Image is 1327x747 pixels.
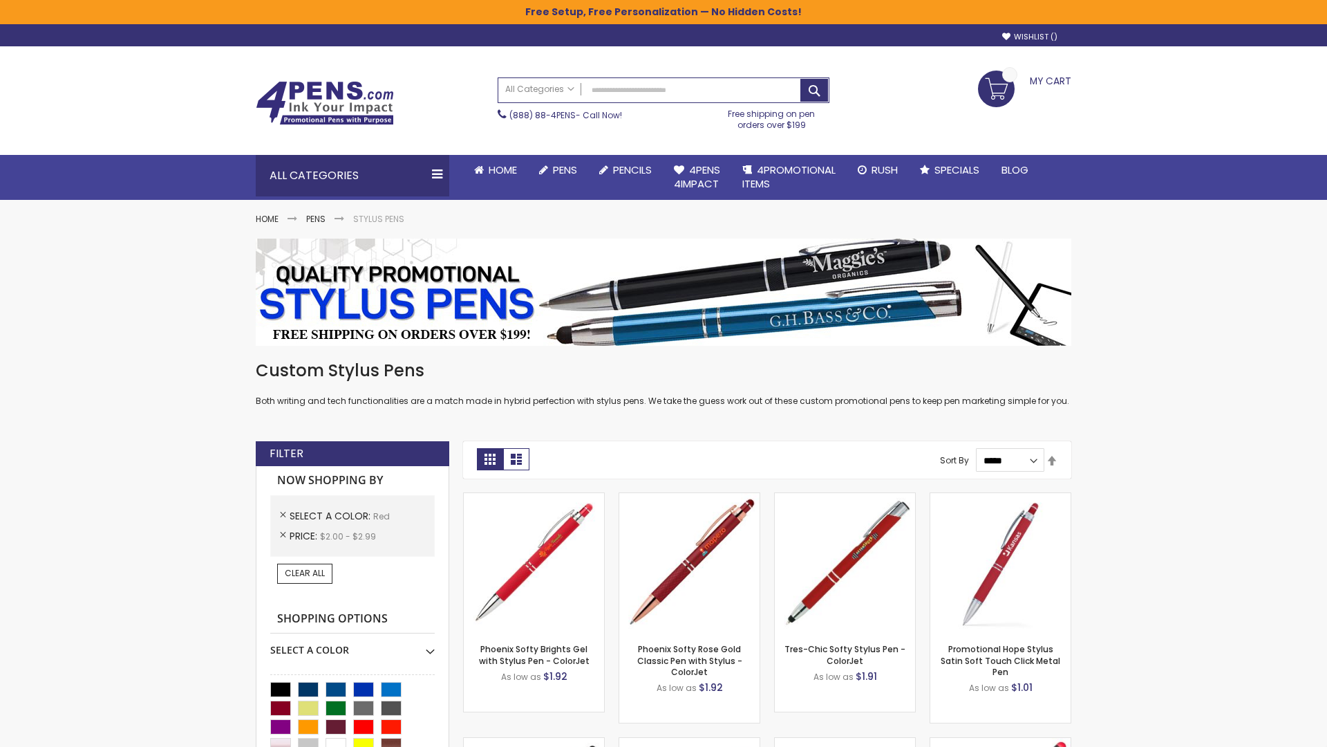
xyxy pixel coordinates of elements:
[775,493,915,634] img: Tres-Chic Softy Stylus Pen - ColorJet-Red
[528,155,588,185] a: Pens
[509,109,622,121] span: - Call Now!
[489,163,517,177] span: Home
[813,671,854,683] span: As low as
[373,510,390,522] span: Red
[270,634,435,657] div: Select A Color
[613,163,652,177] span: Pencils
[306,213,326,225] a: Pens
[941,643,1060,677] a: Promotional Hope Stylus Satin Soft Touch Click Metal Pen
[637,643,742,677] a: Phoenix Softy Rose Gold Classic Pen with Stylus - ColorJet
[663,155,731,200] a: 4Pens4impact
[477,448,503,470] strong: Grid
[256,213,279,225] a: Home
[270,446,303,461] strong: Filter
[505,84,574,95] span: All Categories
[742,163,836,191] span: 4PROMOTIONAL ITEMS
[353,213,404,225] strong: Stylus Pens
[320,531,376,542] span: $2.00 - $2.99
[930,492,1071,504] a: Promotional Hope Stylus Satin Soft Touch Click Metal Pen-Red
[256,360,1071,407] div: Both writing and tech functionalities are a match made in hybrid perfection with stylus pens. We ...
[256,155,449,196] div: All Categories
[509,109,576,121] a: (888) 88-4PENS
[699,681,723,694] span: $1.92
[731,155,847,200] a: 4PROMOTIONALITEMS
[256,360,1071,382] h1: Custom Stylus Pens
[464,493,604,634] img: Phoenix Softy Brights Gel with Stylus Pen - ColorJet-Red
[990,155,1039,185] a: Blog
[619,493,760,634] img: Phoenix Softy Rose Gold Classic Pen with Stylus - ColorJet-Red
[290,529,320,543] span: Price
[674,163,720,191] span: 4Pens 4impact
[872,163,898,177] span: Rush
[256,239,1071,346] img: Stylus Pens
[930,493,1071,634] img: Promotional Hope Stylus Satin Soft Touch Click Metal Pen-Red
[784,643,905,666] a: Tres-Chic Softy Stylus Pen - ColorJet
[909,155,990,185] a: Specials
[1002,32,1057,42] a: Wishlist
[270,605,435,634] strong: Shopping Options
[270,466,435,495] strong: Now Shopping by
[463,155,528,185] a: Home
[714,103,830,131] div: Free shipping on pen orders over $199
[479,643,590,666] a: Phoenix Softy Brights Gel with Stylus Pen - ColorJet
[285,567,325,579] span: Clear All
[856,670,877,683] span: $1.91
[619,492,760,504] a: Phoenix Softy Rose Gold Classic Pen with Stylus - ColorJet-Red
[498,78,581,101] a: All Categories
[940,454,969,466] label: Sort By
[775,492,915,504] a: Tres-Chic Softy Stylus Pen - ColorJet-Red
[256,81,394,125] img: 4Pens Custom Pens and Promotional Products
[934,163,979,177] span: Specials
[464,492,604,504] a: Phoenix Softy Brights Gel with Stylus Pen - ColorJet-Red
[1011,681,1033,694] span: $1.01
[277,564,332,583] a: Clear All
[657,682,697,694] span: As low as
[969,682,1009,694] span: As low as
[553,163,577,177] span: Pens
[543,670,567,683] span: $1.92
[501,671,541,683] span: As low as
[290,509,373,523] span: Select A Color
[588,155,663,185] a: Pencils
[1001,163,1028,177] span: Blog
[847,155,909,185] a: Rush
